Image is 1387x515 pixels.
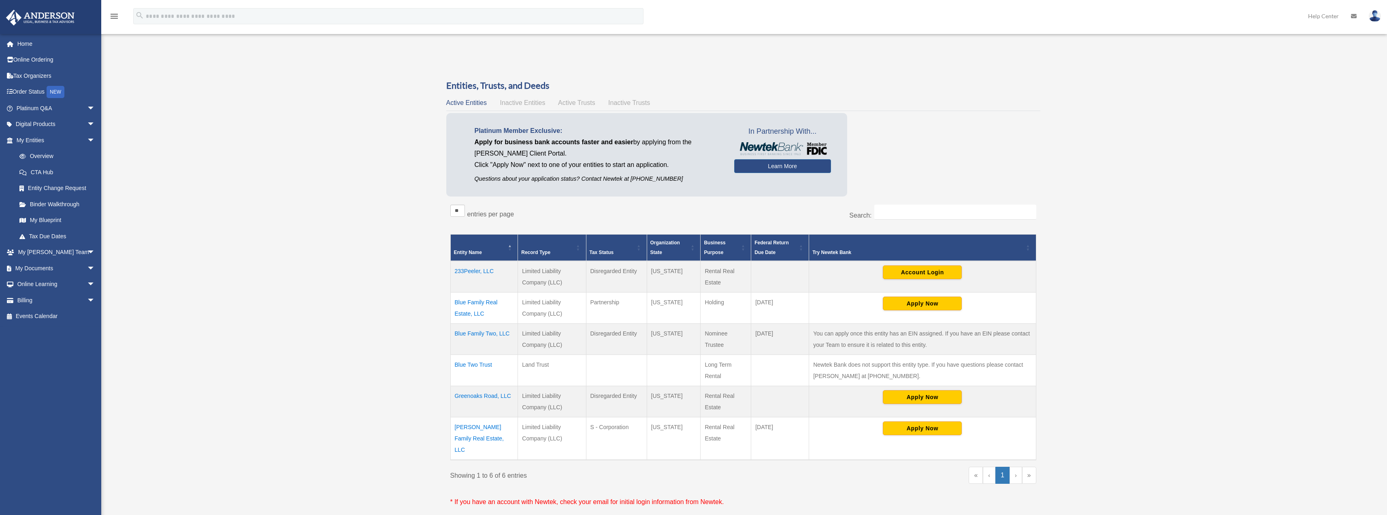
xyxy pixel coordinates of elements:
[6,132,103,148] a: My Entitiesarrow_drop_down
[446,99,487,106] span: Active Entities
[87,260,103,277] span: arrow_drop_down
[467,211,514,218] label: entries per page
[518,293,586,324] td: Limited Liability Company (LLC)
[87,276,103,293] span: arrow_drop_down
[109,14,119,21] a: menu
[754,240,789,255] span: Federal Return Due Date
[475,125,722,137] p: Platinum Member Exclusive:
[586,324,647,355] td: Disregarded Entity
[87,244,103,261] span: arrow_drop_down
[647,324,701,355] td: [US_STATE]
[734,125,831,138] span: In Partnership With...
[586,293,647,324] td: Partnership
[647,235,701,261] th: Organization State: Activate to sort
[701,235,751,261] th: Business Purpose: Activate to sort
[450,467,737,481] div: Showing 1 to 6 of 6 entries
[701,417,751,460] td: Rental Real Estate
[446,79,1040,92] h3: Entities, Trusts, and Deeds
[701,324,751,355] td: Nominee Trustee
[6,276,107,293] a: Online Learningarrow_drop_down
[809,355,1036,386] td: Newtek Bank does not support this entity type. If you have questions please contact [PERSON_NAME]...
[6,100,107,116] a: Platinum Q&Aarrow_drop_down
[521,250,550,255] span: Record Type
[518,324,586,355] td: Limited Liability Company (LLC)
[586,417,647,460] td: S - Corporation
[586,235,647,261] th: Tax Status: Activate to sort
[590,250,614,255] span: Tax Status
[751,293,809,324] td: [DATE]
[518,417,586,460] td: Limited Liability Company (LLC)
[701,293,751,324] td: Holding
[475,159,722,171] p: Click "Apply Now" next to one of your entities to start an application.
[883,421,962,435] button: Apply Now
[450,496,1036,508] p: * If you have an account with Newtek, check your email for initial login information from Newtek.
[135,11,144,20] i: search
[454,250,482,255] span: Entity Name
[1010,467,1022,484] a: Next
[6,36,107,52] a: Home
[983,467,995,484] a: Previous
[518,386,586,417] td: Limited Liability Company (LLC)
[558,99,595,106] span: Active Trusts
[6,260,107,276] a: My Documentsarrow_drop_down
[883,265,962,279] button: Account Login
[6,68,107,84] a: Tax Organizers
[883,269,962,275] a: Account Login
[1369,10,1381,22] img: User Pic
[450,293,518,324] td: Blue Family Real Estate, LLC
[809,324,1036,355] td: You can apply once this entity has an EIN assigned. If you have an EIN please contact your Team t...
[450,261,518,293] td: 233Peeler, LLC
[995,467,1010,484] a: 1
[87,100,103,117] span: arrow_drop_down
[109,11,119,21] i: menu
[6,292,107,308] a: Billingarrow_drop_down
[450,417,518,460] td: [PERSON_NAME] Family Real Estate, LLC
[450,355,518,386] td: Blue Two Trust
[6,308,107,325] a: Events Calendar
[500,99,545,106] span: Inactive Entities
[751,417,809,460] td: [DATE]
[475,139,633,145] span: Apply for business bank accounts faster and easier
[647,386,701,417] td: [US_STATE]
[751,324,809,355] td: [DATE]
[450,235,518,261] th: Entity Name: Activate to invert sorting
[11,196,103,212] a: Binder Walkthrough
[704,240,725,255] span: Business Purpose
[647,293,701,324] td: [US_STATE]
[6,244,107,261] a: My [PERSON_NAME] Teamarrow_drop_down
[883,297,962,310] button: Apply Now
[475,174,722,184] p: Questions about your application status? Contact Newtek at [PHONE_NUMBER]
[518,235,586,261] th: Record Type: Activate to sort
[475,137,722,159] p: by applying from the [PERSON_NAME] Client Portal.
[849,212,871,219] label: Search:
[586,386,647,417] td: Disregarded Entity
[11,148,99,165] a: Overview
[738,142,827,155] img: NewtekBankLogoSM.png
[450,386,518,417] td: Greenoaks Road, LLC
[11,164,103,180] a: CTA Hub
[809,235,1036,261] th: Try Newtek Bank : Activate to sort
[647,261,701,293] td: [US_STATE]
[608,99,650,106] span: Inactive Trusts
[518,261,586,293] td: Limited Liability Company (LLC)
[6,84,107,100] a: Order StatusNEW
[650,240,680,255] span: Organization State
[11,228,103,244] a: Tax Due Dates
[6,116,107,132] a: Digital Productsarrow_drop_down
[701,355,751,386] td: Long Term Rental
[883,390,962,404] button: Apply Now
[701,261,751,293] td: Rental Real Estate
[11,180,103,197] a: Entity Change Request
[87,116,103,133] span: arrow_drop_down
[812,248,1023,257] div: Try Newtek Bank
[11,212,103,229] a: My Blueprint
[647,417,701,460] td: [US_STATE]
[701,386,751,417] td: Rental Real Estate
[969,467,983,484] a: First
[4,10,77,26] img: Anderson Advisors Platinum Portal
[6,52,107,68] a: Online Ordering
[87,292,103,309] span: arrow_drop_down
[87,132,103,149] span: arrow_drop_down
[518,355,586,386] td: Land Trust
